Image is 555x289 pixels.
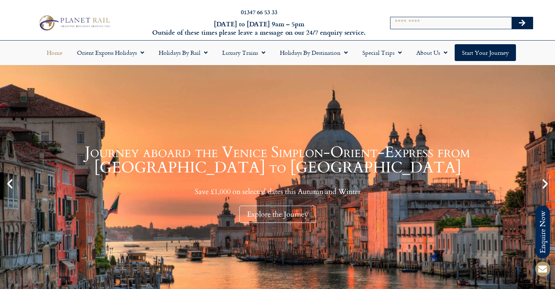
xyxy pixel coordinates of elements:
[241,8,277,16] a: 01347 66 53 33
[151,44,215,61] a: Holidays by Rail
[18,187,537,196] p: Save £1,000 on selected dates this Autumn and Winter
[70,44,151,61] a: Orient Express Holidays
[239,206,316,223] div: Explore the Journey
[4,44,551,61] nav: Menu
[39,44,70,61] a: Home
[512,17,533,29] button: Search
[409,44,455,61] a: About Us
[4,178,16,190] div: Previous slide
[215,44,273,61] a: Luxury Trains
[18,145,537,175] h1: Journey aboard the Venice Simplon-Orient-Express from [GEOGRAPHIC_DATA] to [GEOGRAPHIC_DATA]
[36,14,112,32] img: Planet Rail Train Holidays Logo
[455,44,516,61] a: Start your Journey
[539,178,551,190] div: Next slide
[273,44,355,61] a: Holidays by Destination
[150,20,368,37] h6: [DATE] to [DATE] 9am – 5pm Outside of these times please leave a message on our 24/7 enquiry serv...
[355,44,409,61] a: Special Trips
